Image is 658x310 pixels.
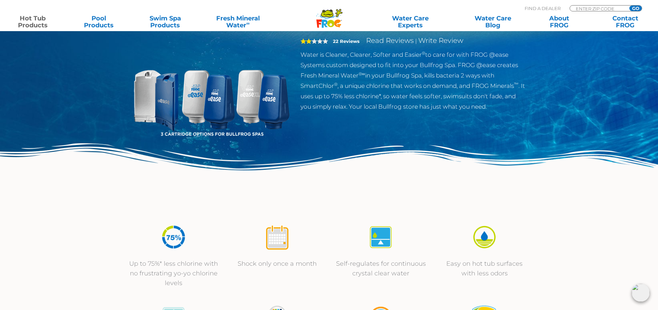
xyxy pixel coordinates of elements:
a: Read Reviews [366,36,414,45]
sup: ®∞ [359,71,365,76]
a: ContactFROG [600,15,651,29]
p: Up to 75%* less chlorine with no frustrating yo-yo chlorine levels [129,259,219,288]
strong: 22 Reviews [333,38,360,44]
sup: ™ [514,82,518,87]
a: Fresh MineralWater∞ [206,15,270,29]
a: PoolProducts [73,15,125,29]
p: Self-regulates for continuous crystal clear water [336,259,426,278]
a: Write Review [418,36,463,45]
a: Water CareExperts [369,15,452,29]
a: AboutFROG [533,15,585,29]
sup: ∞ [246,20,250,26]
p: Water is Cleaner, Clearer, Softer and Easier to care for with FROG @ease Systems custom designed ... [301,49,526,112]
img: icon-atease-self-regulates [368,224,394,250]
input: GO [629,6,642,11]
a: Swim SpaProducts [140,15,191,29]
span: | [415,38,417,44]
img: bullfrog-product-hero.png [132,14,290,172]
img: 75% Less Chlorine — FROG® Fresh Mineral Water® Advantage [161,224,187,250]
a: Water CareBlog [467,15,518,29]
sup: ® [422,51,425,56]
a: Hot TubProducts [7,15,58,29]
p: Shock only once a month [232,259,322,268]
span: 2 [301,38,312,44]
img: Easy on Swim Spa Surfaces & Less Odor — FROG® Gentle Water Care [471,224,497,250]
sup: ® [334,82,337,87]
p: Find A Dealer [525,5,561,11]
img: openIcon [632,284,650,302]
p: Easy on hot tub surfaces with less odors [440,259,530,278]
input: Zip Code Form [575,6,622,11]
img: icon-atease-shock-once [264,224,290,250]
